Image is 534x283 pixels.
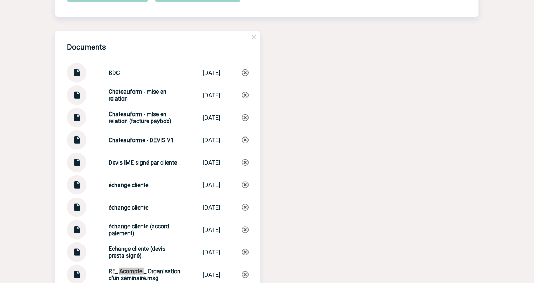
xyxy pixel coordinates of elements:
strong: échange cliente [109,204,148,211]
img: close.png [251,34,257,41]
strong: Devis IME signé par cliente [109,159,177,166]
img: Supprimer [242,227,249,233]
strong: RE_ Acompte _ Organisation d'un séminaire.msg [109,268,181,282]
div: [DATE] [203,92,220,99]
strong: Chateauform - mise en relation (facture paybox) [109,111,171,124]
div: [DATE] [203,69,220,76]
img: Supprimer [242,69,249,76]
div: [DATE] [203,159,220,166]
strong: Echange cliente (devis presta signé) [109,245,165,259]
img: Supprimer [242,271,249,278]
div: [DATE] [203,249,220,256]
strong: échange cliente [109,182,148,189]
strong: Chateauforme - DEVIS V1 [109,137,174,144]
img: Supprimer [242,159,249,166]
div: [DATE] [203,182,220,189]
img: Supprimer [242,182,249,188]
img: Supprimer [242,249,249,255]
img: Supprimer [242,137,249,143]
strong: BDC [109,69,120,76]
img: Supprimer [242,204,249,211]
div: [DATE] [203,227,220,233]
strong: échange cliente (accord paiement) [109,223,169,237]
h4: Documents [67,43,106,51]
img: Supprimer [242,92,249,98]
div: [DATE] [203,271,220,278]
strong: Chateauform - mise en relation [109,88,166,102]
img: Supprimer [242,114,249,121]
div: [DATE] [203,204,220,211]
div: [DATE] [203,114,220,121]
div: [DATE] [203,137,220,144]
